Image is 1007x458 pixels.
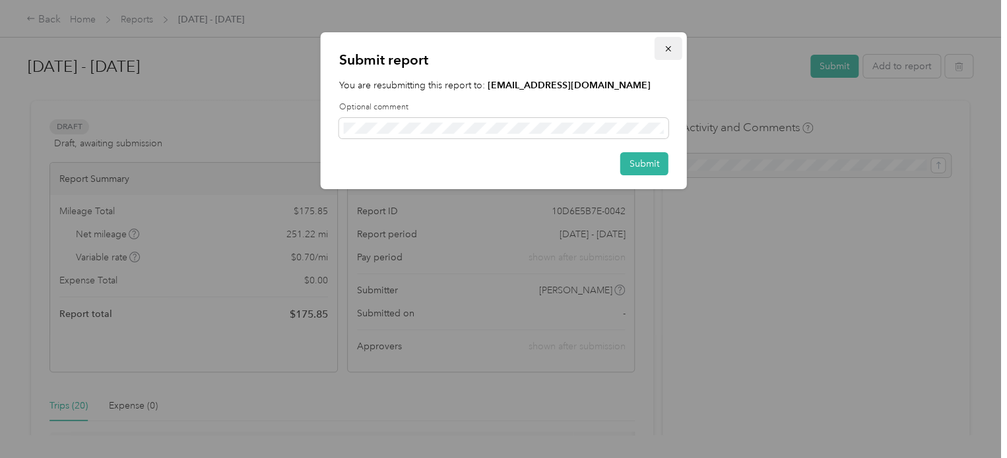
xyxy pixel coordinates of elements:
button: Submit [620,152,668,175]
label: Optional comment [339,101,668,113]
p: Submit report [339,51,668,69]
strong: [EMAIL_ADDRESS][DOMAIN_NAME] [488,80,651,91]
iframe: Everlance-gr Chat Button Frame [933,384,1007,458]
p: You are resubmitting this report to: [339,78,668,92]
